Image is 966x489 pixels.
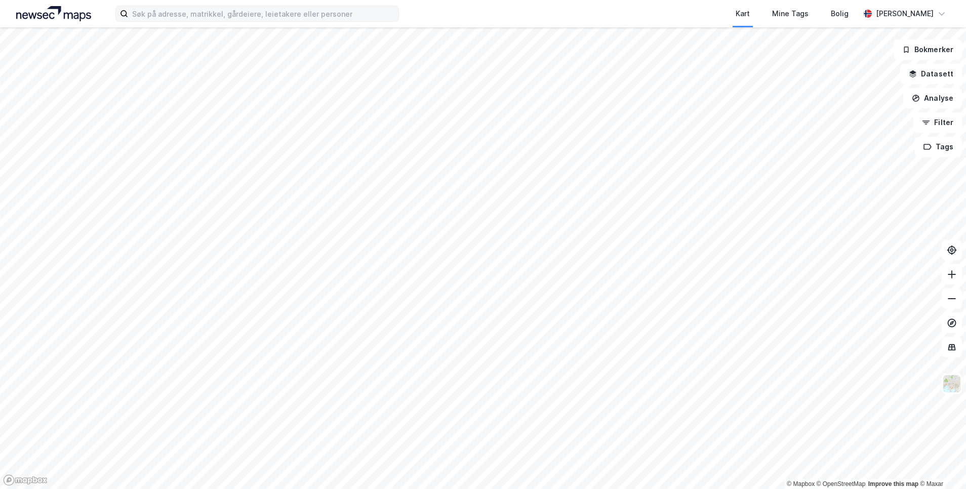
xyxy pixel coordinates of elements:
img: Z [942,374,961,393]
button: Filter [913,112,962,133]
div: Bolig [831,8,849,20]
button: Tags [915,137,962,157]
div: Kontrollprogram for chat [915,440,966,489]
input: Søk på adresse, matrikkel, gårdeiere, leietakere eller personer [128,6,398,21]
div: Kart [736,8,750,20]
div: Mine Tags [772,8,809,20]
a: Improve this map [868,480,918,487]
button: Analyse [903,88,962,108]
img: logo.a4113a55bc3d86da70a041830d287a7e.svg [16,6,91,21]
a: OpenStreetMap [817,480,866,487]
button: Datasett [900,64,962,84]
a: Mapbox homepage [3,474,48,486]
iframe: Chat Widget [915,440,966,489]
button: Bokmerker [894,39,962,60]
a: Mapbox [787,480,815,487]
div: [PERSON_NAME] [876,8,934,20]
